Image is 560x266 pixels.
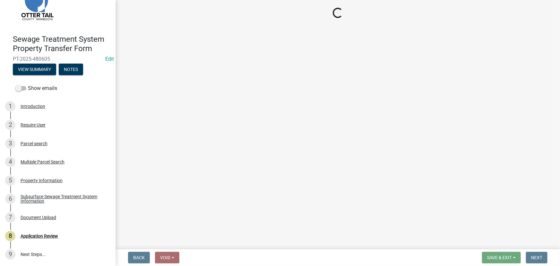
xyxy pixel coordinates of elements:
div: 9 [5,249,15,260]
h4: Sewage Treatment System Property Transfer Form [13,35,110,53]
wm-modal-confirm: Notes [59,67,83,72]
wm-modal-confirm: Edit Application Number [105,56,114,62]
div: Subsurface Sewage Treatment System Information [21,194,105,203]
span: Save & Exit [487,255,512,260]
span: Back [133,255,145,260]
div: Parcel search [21,141,47,146]
div: 2 [5,120,15,130]
wm-modal-confirm: Summary [13,67,56,72]
span: PT-2025-480605 [13,56,103,62]
button: Next [526,252,547,263]
div: 5 [5,175,15,186]
span: Next [531,255,542,260]
div: Multiple Parcel Search [21,160,65,164]
button: Notes [59,64,83,75]
span: Void [160,255,170,260]
div: Require User [21,123,46,127]
div: 1 [5,101,15,111]
div: 6 [5,194,15,204]
label: Show emails [15,84,57,92]
button: Save & Exit [482,252,521,263]
a: Edit [105,56,114,62]
button: Void [155,252,179,263]
div: 7 [5,212,15,223]
button: Back [128,252,150,263]
div: Document Upload [21,215,56,220]
div: 8 [5,231,15,241]
div: 3 [5,138,15,149]
div: Introduction [21,104,45,109]
div: Property Information [21,178,63,183]
div: 4 [5,157,15,167]
div: Application Review [21,234,58,238]
button: View Summary [13,64,56,75]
